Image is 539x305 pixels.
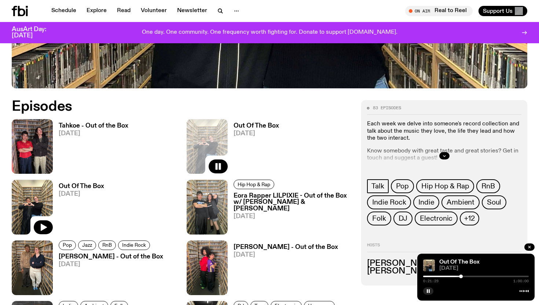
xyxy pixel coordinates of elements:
[47,6,81,16] a: Schedule
[59,191,104,197] span: [DATE]
[59,254,163,260] h3: [PERSON_NAME] - Out of the Box
[228,244,338,295] a: [PERSON_NAME] - Out of the Box[DATE]
[63,242,72,248] span: Pop
[234,213,353,220] span: [DATE]
[59,131,128,137] span: [DATE]
[513,279,529,283] span: 1:00:00
[396,182,409,190] span: Pop
[460,212,479,225] button: +12
[367,121,521,142] p: Each week we delve into someone's record collection and talk about the music they love, the life ...
[423,260,435,271] img: Matt and Kate stand in the music library and make a heart shape with one hand each.
[142,29,397,36] p: One day. One community. One frequency worth fighting for. Donate to support [DOMAIN_NAME].
[373,106,401,110] span: 83 episodes
[372,198,406,206] span: Indie Rock
[238,182,270,187] span: Hip Hop & Rap
[439,266,529,271] span: [DATE]
[98,240,116,250] a: RnB
[393,212,413,225] a: DJ
[464,214,474,223] span: +12
[367,212,391,225] a: Folk
[439,259,480,265] a: Out Of The Box
[59,240,76,250] a: Pop
[12,180,53,234] img: Matt and Kate stand in the music library and make a heart shape with one hand each.
[391,179,414,193] a: Pop
[367,195,411,209] a: Indie Rock
[53,123,128,174] a: Tahkoe - Out of the Box[DATE]
[415,212,458,225] a: Electronic
[122,242,146,248] span: Indie Rock
[367,267,521,275] h3: [PERSON_NAME]
[478,6,527,16] button: Support Us
[234,244,338,250] h3: [PERSON_NAME] - Out of the Box
[371,182,384,190] span: Talk
[82,242,92,248] span: Jazz
[118,240,150,250] a: Indie Rock
[78,240,96,250] a: Jazz
[476,179,500,193] a: RnB
[12,100,352,113] h2: Episodes
[59,183,104,190] h3: Out Of The Box
[12,119,53,174] img: Matt Do & Tahkoe
[113,6,135,16] a: Read
[418,198,434,206] span: Indie
[399,214,408,223] span: DJ
[187,240,228,295] img: Matt Do & Zion Garcia
[234,180,274,189] a: Hip Hop & Rap
[372,214,386,223] span: Folk
[441,195,480,209] a: Ambient
[481,182,495,190] span: RnB
[82,6,111,16] a: Explore
[53,254,163,295] a: [PERSON_NAME] - Out of the Box[DATE]
[59,123,128,129] h3: Tahkoe - Out of the Box
[367,243,521,252] h2: Hosts
[483,8,513,14] span: Support Us
[173,6,212,16] a: Newsletter
[53,183,104,234] a: Out Of The Box[DATE]
[405,6,473,16] button: On AirReal to Reel
[413,195,439,209] a: Indie
[234,193,353,212] h3: Eora Rapper LILPIXIE - Out of the Box w/ [PERSON_NAME] & [PERSON_NAME]
[228,193,353,234] a: Eora Rapper LILPIXIE - Out of the Box w/ [PERSON_NAME] & [PERSON_NAME][DATE]
[420,214,452,223] span: Electronic
[423,279,439,283] span: 0:21:29
[421,182,469,190] span: Hip Hop & Rap
[102,242,112,248] span: RnB
[12,240,53,295] img: Kate Saap & Lynn Harries
[136,6,171,16] a: Volunteer
[416,179,474,193] a: Hip Hop & Rap
[367,260,521,268] h3: [PERSON_NAME]
[234,131,279,137] span: [DATE]
[447,198,474,206] span: Ambient
[59,261,163,268] span: [DATE]
[228,123,279,174] a: Out Of The Box[DATE]
[487,198,501,206] span: Soul
[482,195,506,209] a: Soul
[234,123,279,129] h3: Out Of The Box
[234,252,338,258] span: [DATE]
[12,26,59,39] h3: AusArt Day: [DATE]
[367,179,388,193] a: Talk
